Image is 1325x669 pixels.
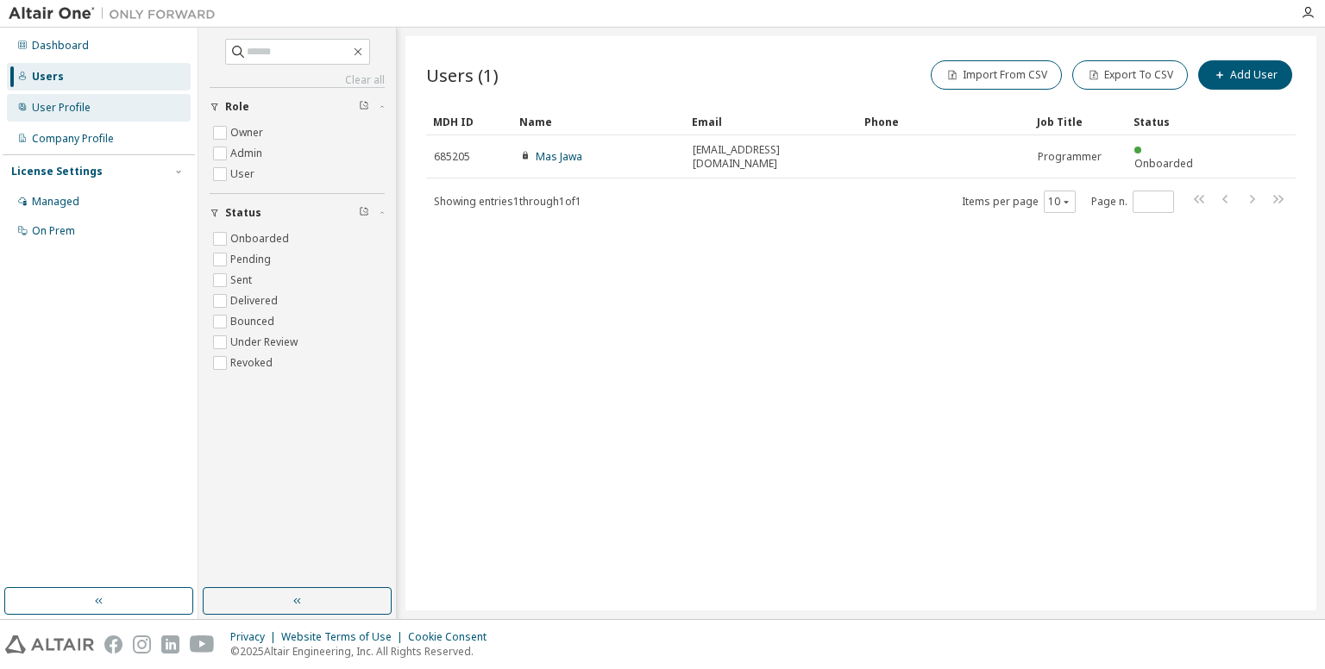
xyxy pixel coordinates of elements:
[693,143,850,171] span: [EMAIL_ADDRESS][DOMAIN_NAME]
[32,101,91,115] div: User Profile
[230,164,258,184] label: User
[434,194,581,209] span: Showing entries 1 through 1 of 1
[281,630,408,644] div: Website Terms of Use
[32,70,64,84] div: Users
[962,191,1076,213] span: Items per page
[692,108,851,135] div: Email
[536,149,582,164] a: Mas Jawa
[32,132,114,146] div: Company Profile
[230,249,274,270] label: Pending
[104,635,122,653] img: facebook.svg
[408,630,497,644] div: Cookie Consent
[190,635,215,653] img: youtube.svg
[230,122,267,143] label: Owner
[1072,60,1188,90] button: Export To CSV
[225,100,249,114] span: Role
[230,332,301,353] label: Under Review
[225,206,261,220] span: Status
[210,194,385,232] button: Status
[230,353,276,373] label: Revoked
[1133,108,1206,135] div: Status
[9,5,224,22] img: Altair One
[1038,150,1102,164] span: Programmer
[5,635,94,653] img: altair_logo.svg
[1048,195,1071,209] button: 10
[359,100,369,114] span: Clear filter
[519,108,678,135] div: Name
[1091,191,1174,213] span: Page n.
[11,165,103,178] div: License Settings
[1198,60,1292,90] button: Add User
[230,270,255,291] label: Sent
[230,228,292,249] label: Onboarded
[230,291,281,311] label: Delivered
[32,39,89,53] div: Dashboard
[1134,156,1193,171] span: Onboarded
[210,73,385,87] a: Clear all
[133,635,151,653] img: instagram.svg
[931,60,1062,90] button: Import From CSV
[32,195,79,209] div: Managed
[433,108,506,135] div: MDH ID
[230,311,278,332] label: Bounced
[426,63,499,87] span: Users (1)
[230,630,281,644] div: Privacy
[1037,108,1120,135] div: Job Title
[230,644,497,659] p: © 2025 Altair Engineering, Inc. All Rights Reserved.
[161,635,179,653] img: linkedin.svg
[32,224,75,238] div: On Prem
[230,143,266,164] label: Admin
[434,150,470,164] span: 685205
[210,88,385,126] button: Role
[359,206,369,220] span: Clear filter
[864,108,1023,135] div: Phone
